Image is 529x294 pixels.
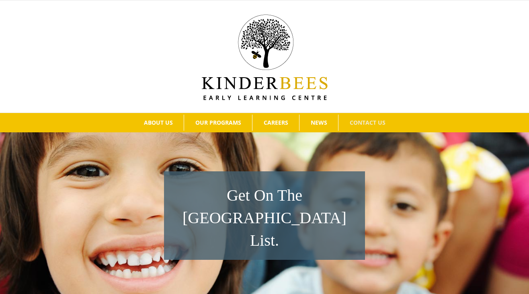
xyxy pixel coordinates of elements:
a: CONTACT US [338,115,396,131]
span: CONTACT US [350,120,385,125]
a: OUR PROGRAMS [184,115,252,131]
span: NEWS [311,120,327,125]
h1: Get On The [GEOGRAPHIC_DATA] List. [168,184,361,252]
a: CAREERS [252,115,299,131]
span: OUR PROGRAMS [195,120,241,125]
img: Kinder Bees Logo [202,14,328,100]
a: NEWS [299,115,338,131]
span: ABOUT US [144,120,173,125]
a: ABOUT US [133,115,184,131]
nav: Main Menu [12,113,517,132]
span: CAREERS [264,120,288,125]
